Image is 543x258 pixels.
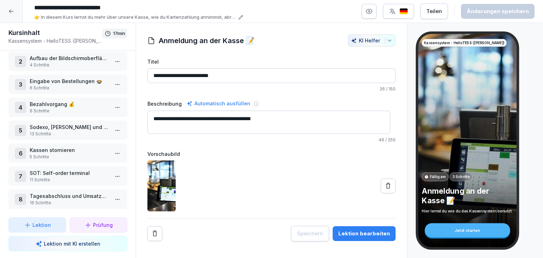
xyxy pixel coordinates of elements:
[380,86,385,92] span: 26
[351,37,392,43] div: KI Helfer
[30,77,109,85] p: Eingabe von Bestellungen 🍲
[430,174,446,180] p: Fällig am
[420,4,448,19] button: Teilen
[15,79,26,90] div: 3
[8,37,103,45] p: Kassensystem - HelloTESS ([PERSON_NAME])
[147,86,396,92] p: / 150
[30,123,109,131] p: Sodexo, [PERSON_NAME] und Gutscheinen richtig annehmen 📄
[185,99,252,108] div: Automatisch ausfüllen
[93,221,113,229] p: Prüfung
[461,4,535,19] button: Änderungen speichern
[30,200,109,206] p: 16 Schritte
[8,236,127,251] button: Lektion mit KI erstellen
[30,177,109,183] p: 11 Schritte
[30,146,109,154] p: Kassen stornieren
[15,171,26,182] div: 7
[425,223,510,238] div: Jetzt starten
[30,62,109,68] p: 4 Schritte
[291,226,329,241] button: Speichern
[44,240,100,247] p: Lektion mit KI erstellen
[424,40,504,46] p: Kassensystem - HelloTESS ([PERSON_NAME])
[467,7,529,15] div: Änderungen speichern
[452,174,470,180] p: 3 Schritte
[15,102,26,113] div: 4
[15,194,26,205] div: 8
[70,217,127,233] button: Prüfung
[15,125,26,136] div: 5
[8,217,66,233] button: Lektion
[147,150,396,158] label: Vorschaubild
[113,30,125,37] p: 17 min
[147,160,176,211] img: clkbpoz5800003b70sy3vo51f.jpg
[30,169,109,177] p: SOT: Self-order terminal
[399,8,408,15] img: de.svg
[30,131,109,137] p: 13 Schritte
[30,154,109,160] p: 5 Schritte
[30,108,109,114] p: 6 Schritte
[15,148,26,159] div: 6
[8,75,127,94] div: 3Eingabe von Bestellungen 🍲6 Schritte
[147,100,182,107] label: Beschreibung
[15,56,26,67] div: 2
[379,137,384,142] span: 46
[30,54,109,62] p: Aufbau der Bildschirmoberfläche 🖥️
[8,98,127,117] div: 4Bezahlvorgang 💰6 Schritte
[30,192,109,200] p: Tagesabschluss und Umsatzabrechnung 📈
[8,121,127,140] div: 5Sodexo, [PERSON_NAME] und Gutscheinen richtig annehmen 📄13 Schritte
[8,166,127,186] div: 7SOT: Self-order terminal11 Schritte
[8,189,127,209] div: 8Tagesabschluss und Umsatzabrechnung 📈16 Schritte
[147,226,162,241] button: Remove
[422,186,513,205] p: Anmeldung an der Kasse 📝
[34,14,236,21] p: 👉 In diesem Kurs lernst du mehr über unsere Kasse, wie du Kartenzahlung annimmst, abrechnest und ...
[8,29,103,37] h1: Kursinhalt
[426,7,442,15] div: Teilen
[8,52,127,71] div: 2Aufbau der Bildschirmoberfläche 🖥️4 Schritte
[333,226,396,241] button: Lektion bearbeiten
[422,208,513,214] p: Hier lernst du wie du das Kassensystem benutzt
[348,34,396,47] button: KI Helfer
[338,230,390,238] div: Lektion bearbeiten
[147,137,396,143] p: / 250
[297,230,323,238] div: Speichern
[33,221,51,229] p: Lektion
[159,35,255,46] h1: Anmeldung an der Kasse 📝
[8,143,127,163] div: 6Kassen stornieren5 Schritte
[147,58,396,65] label: Titel
[30,85,109,91] p: 6 Schritte
[30,100,109,108] p: Bezahlvorgang 💰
